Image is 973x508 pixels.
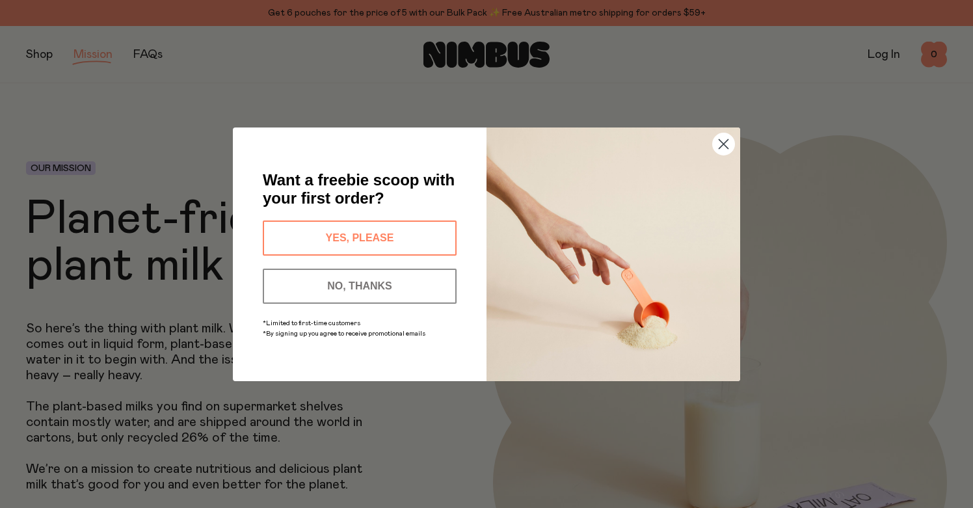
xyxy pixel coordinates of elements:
img: c0d45117-8e62-4a02-9742-374a5db49d45.jpeg [486,127,740,381]
span: Want a freebie scoop with your first order? [263,171,455,207]
button: Close dialog [712,133,735,155]
span: *Limited to first-time customers [263,320,360,327]
span: *By signing up you agree to receive promotional emails [263,330,425,337]
button: YES, PLEASE [263,221,457,256]
button: NO, THANKS [263,269,457,304]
